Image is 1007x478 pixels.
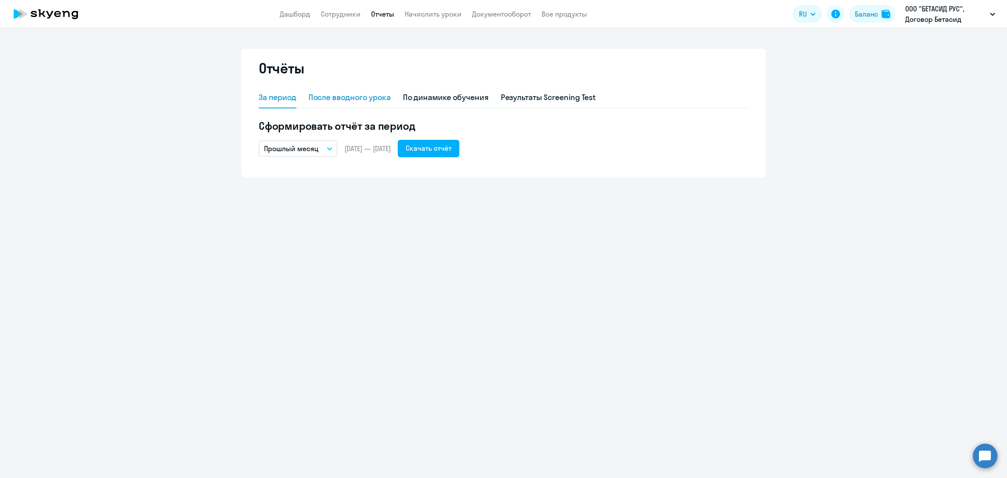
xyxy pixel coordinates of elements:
[855,9,878,19] div: Баланс
[280,10,310,18] a: Дашборд
[321,10,361,18] a: Сотрудники
[406,143,451,153] div: Скачать отчёт
[259,92,296,103] div: За период
[850,5,896,23] button: Балансbalance
[472,10,531,18] a: Документооборот
[501,92,596,103] div: Результаты Screening Test
[259,119,748,133] h5: Сформировать отчёт за период
[344,144,391,153] span: [DATE] — [DATE]
[259,140,337,157] button: Прошлый месяц
[264,143,319,154] p: Прошлый месяц
[403,92,489,103] div: По динамике обучения
[398,140,459,157] button: Скачать отчёт
[371,10,394,18] a: Отчеты
[309,92,391,103] div: После вводного урока
[905,3,986,24] p: ООО "БЕТАСИД РУС", Договор Бетасид
[793,5,822,23] button: RU
[799,9,807,19] span: RU
[542,10,587,18] a: Все продукты
[259,59,304,77] h2: Отчёты
[882,10,890,18] img: balance
[405,10,462,18] a: Начислить уроки
[901,3,1000,24] button: ООО "БЕТАСИД РУС", Договор Бетасид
